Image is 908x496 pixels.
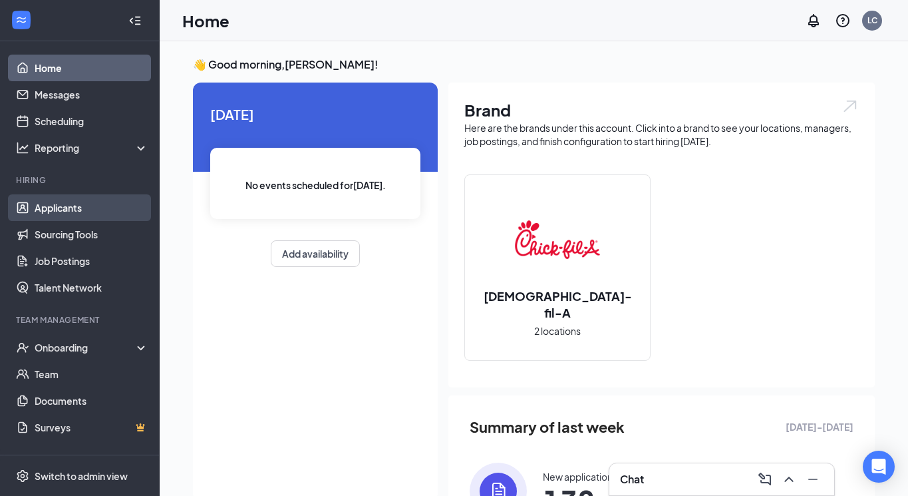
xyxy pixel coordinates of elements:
div: Hiring [16,174,146,186]
a: Documents [35,387,148,414]
div: New applications [543,470,617,483]
div: Reporting [35,141,149,154]
div: Here are the brands under this account. Click into a brand to see your locations, managers, job p... [464,121,859,148]
svg: QuestionInfo [835,13,851,29]
span: No events scheduled for [DATE] . [245,178,386,192]
div: Switch to admin view [35,469,128,483]
button: Minimize [802,469,824,490]
svg: Minimize [805,471,821,487]
a: Sourcing Tools [35,221,148,248]
div: LC [867,15,877,26]
h3: 👋 Good morning, [PERSON_NAME] ! [193,57,875,72]
h3: Chat [620,472,644,487]
svg: Collapse [128,14,142,27]
div: Onboarding [35,341,137,354]
svg: ComposeMessage [757,471,773,487]
svg: Notifications [806,13,822,29]
svg: ChevronUp [781,471,797,487]
h2: [DEMOGRAPHIC_DATA]-fil-A [465,288,650,321]
span: [DATE] - [DATE] [786,419,853,434]
a: Talent Network [35,274,148,301]
svg: WorkstreamLogo [15,13,28,27]
h1: Home [182,9,229,32]
button: ComposeMessage [754,469,776,490]
span: [DATE] [210,104,420,124]
a: Applicants [35,194,148,221]
button: Add availability [271,240,360,267]
svg: UserCheck [16,341,29,354]
span: Summary of last week [470,415,625,439]
a: SurveysCrown [35,414,148,441]
img: Chick-fil-A [515,197,600,282]
a: Team [35,361,148,387]
svg: Settings [16,469,29,483]
svg: Analysis [16,141,29,154]
a: Home [35,55,148,81]
a: Scheduling [35,108,148,134]
button: ChevronUp [778,469,800,490]
a: Job Postings [35,248,148,274]
img: open.6027fd2a22e1237b5b06.svg [841,99,859,114]
div: Team Management [16,314,146,326]
div: Open Intercom Messenger [863,451,895,483]
span: 2 locations [534,324,581,338]
h1: Brand [464,99,859,121]
a: Messages [35,81,148,108]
